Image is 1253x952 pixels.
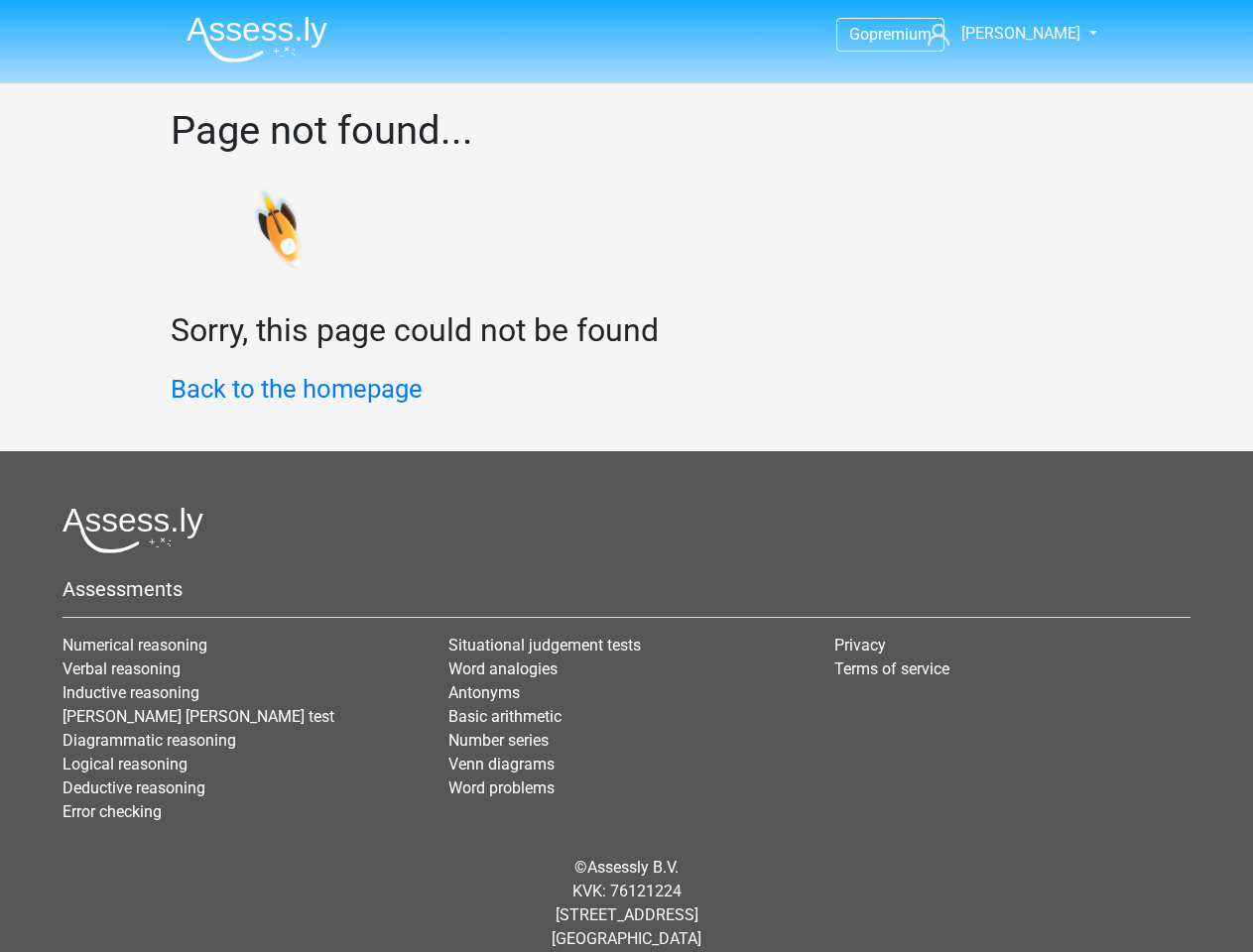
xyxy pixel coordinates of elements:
[587,858,679,877] a: Assessly B.V.
[136,148,325,327] img: spaceship-tilt.54adf63d3263.svg
[187,16,327,62] img: Assessly
[63,731,236,750] a: Diagrammatic reasoning
[448,755,555,773] a: Venn diagrams
[869,25,932,44] span: premium
[448,683,520,702] a: Antonyms
[63,755,188,773] a: Logical reasoning
[63,577,1190,601] h5: Assessments
[63,507,203,553] img: Assessly logo
[171,374,423,404] a: Back to the homepage
[63,636,207,654] a: Numerical reasoning
[849,25,869,44] span: Go
[171,107,1083,155] h1: Page not found...
[63,659,181,678] a: Verbal reasoning
[63,802,162,821] a: Error checking
[448,636,641,654] a: Situational judgement tests
[834,636,886,654] a: Privacy
[834,659,949,678] a: Terms of service
[920,22,1082,46] a: [PERSON_NAME]
[63,707,334,726] a: [PERSON_NAME] [PERSON_NAME] test
[448,731,549,750] a: Number series
[448,778,555,797] a: Word problems
[837,21,943,48] a: Gopremium
[448,707,562,726] a: Basic arithmetic
[171,311,1083,349] h2: Sorry, this page could not be found
[63,683,199,702] a: Inductive reasoning
[63,778,205,797] a: Deductive reasoning
[448,659,558,678] a: Word analogies
[961,24,1080,43] span: [PERSON_NAME]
